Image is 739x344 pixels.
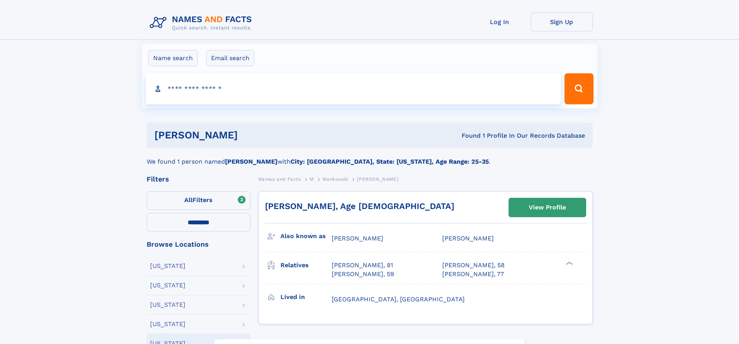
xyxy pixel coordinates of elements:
[564,261,573,266] div: ❯
[509,198,586,217] a: View Profile
[225,158,277,165] b: [PERSON_NAME]
[332,261,393,270] a: [PERSON_NAME], 81
[332,270,394,278] a: [PERSON_NAME], 59
[154,130,350,140] h1: [PERSON_NAME]
[280,230,332,243] h3: Also known as
[442,270,504,278] a: [PERSON_NAME], 77
[150,321,185,327] div: [US_STATE]
[322,176,348,182] span: Mankouski
[442,235,494,242] span: [PERSON_NAME]
[184,196,192,204] span: All
[148,50,198,66] label: Name search
[442,261,505,270] a: [PERSON_NAME], 58
[150,302,185,308] div: [US_STATE]
[350,131,585,140] div: Found 1 Profile In Our Records Database
[258,174,301,184] a: Names and Facts
[147,12,258,33] img: Logo Names and Facts
[332,235,383,242] span: [PERSON_NAME]
[332,296,465,303] span: [GEOGRAPHIC_DATA], [GEOGRAPHIC_DATA]
[322,174,348,184] a: Mankouski
[206,50,254,66] label: Email search
[469,12,531,31] a: Log In
[357,176,398,182] span: [PERSON_NAME]
[147,241,251,248] div: Browse Locations
[564,73,593,104] button: Search Button
[150,282,185,289] div: [US_STATE]
[280,259,332,272] h3: Relatives
[150,263,185,269] div: [US_STATE]
[529,199,566,216] div: View Profile
[265,201,454,211] a: [PERSON_NAME], Age [DEMOGRAPHIC_DATA]
[280,290,332,304] h3: Lived in
[310,176,314,182] span: M
[291,158,489,165] b: City: [GEOGRAPHIC_DATA], State: [US_STATE], Age Range: 25-35
[147,176,251,183] div: Filters
[146,73,561,104] input: search input
[147,148,593,166] div: We found 1 person named with .
[310,174,314,184] a: M
[147,191,251,210] label: Filters
[531,12,593,31] a: Sign Up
